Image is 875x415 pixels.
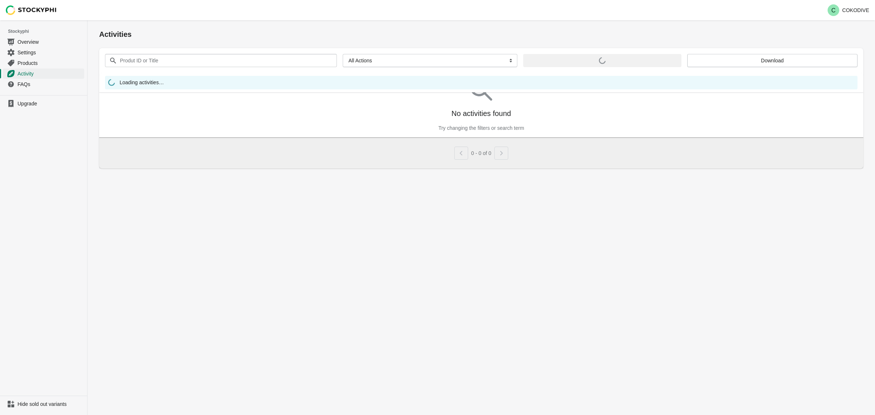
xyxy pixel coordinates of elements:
span: Hide sold out variants [17,400,83,408]
span: Products [17,59,83,67]
a: Activity [3,68,84,79]
a: FAQs [3,79,84,89]
p: No activities found [451,108,511,119]
p: COKODIVE [842,7,869,13]
span: 0 - 0 of 0 [471,150,491,156]
a: Products [3,58,84,68]
span: FAQs [17,81,83,88]
span: Settings [17,49,83,56]
input: Produt ID or Title [120,54,324,67]
a: Upgrade [3,98,84,109]
span: Stockyphi [8,28,87,35]
h1: Activities [99,29,863,39]
nav: Pagination [454,144,508,160]
a: Hide sold out variants [3,399,84,409]
span: Overview [17,38,83,46]
a: Overview [3,36,84,47]
span: Loading activities… [120,79,164,88]
a: Settings [3,47,84,58]
p: Try changing the filters or search term [438,124,524,132]
span: Activity [17,70,83,77]
span: Upgrade [17,100,83,107]
button: Avatar with initials CCOKODIVE [825,3,872,18]
span: Avatar with initials C [828,4,839,16]
img: Stockyphi [6,5,57,15]
button: Download [687,54,857,67]
text: C [831,7,836,13]
span: Download [761,58,783,63]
